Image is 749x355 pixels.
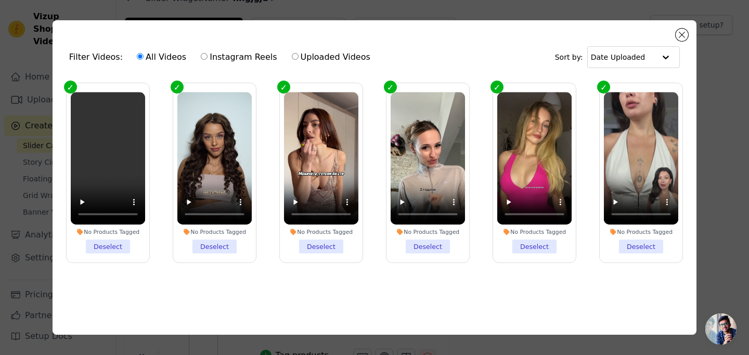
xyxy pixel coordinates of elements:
div: No Products Tagged [604,228,678,235]
button: Close modal [676,29,688,41]
div: Filter Videos: [69,45,376,69]
div: No Products Tagged [391,228,465,235]
label: Instagram Reels [200,50,277,64]
div: No Products Tagged [71,228,145,235]
label: Uploaded Videos [291,50,371,64]
label: All Videos [136,50,187,64]
div: No Products Tagged [284,228,358,235]
div: No Products Tagged [497,228,572,235]
div: No Products Tagged [177,228,252,235]
div: Open chat [705,313,737,345]
div: Sort by: [555,46,680,68]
